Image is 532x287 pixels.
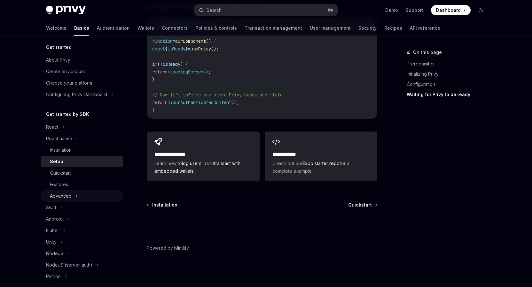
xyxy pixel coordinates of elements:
div: Unity [46,238,57,246]
span: Check out our for a complete example [272,160,370,175]
span: () { [206,38,216,44]
a: **** **** **Check out ourExpo starter repofor a complete example [265,132,377,181]
span: ( [157,61,160,67]
a: log users in [182,161,206,166]
div: Create an account [46,68,85,75]
span: /> [231,100,237,105]
span: /> [203,69,208,75]
span: YourAuthenticatedContent [170,100,231,105]
a: Installation [147,202,177,208]
span: LoadingScreen [170,69,203,75]
a: Initializing Privy [407,69,491,79]
a: Welcome [46,20,66,36]
a: Policies & controls [195,20,237,36]
a: Expo starter repo [302,161,340,166]
span: ; [237,100,239,105]
span: < [168,69,170,75]
a: About Privy [41,54,123,66]
a: **** **** **** *Learn how tolog users inandtransact with embedded wallets [147,132,259,181]
a: Dashboard [431,5,471,15]
div: Android [46,215,63,223]
div: Configuring Privy Dashboard [46,91,107,98]
div: Quickstart [50,169,71,177]
span: } [152,77,155,82]
span: Learn how to and [154,160,252,175]
a: Prerequisites [407,59,491,69]
a: Demo [385,7,398,13]
div: Features [50,181,68,188]
a: Wallets [137,20,154,36]
span: if [152,61,157,67]
div: NodeJS [46,250,63,257]
span: function [152,38,173,44]
span: ) { [180,61,188,67]
div: Installation [50,146,72,154]
span: Installation [152,202,177,208]
a: Security [358,20,377,36]
span: return [152,100,168,105]
div: Advanced [50,192,72,200]
a: Authentication [97,20,130,36]
div: Choose your platform [46,79,92,87]
span: Dashboard [436,7,461,13]
span: < [168,100,170,105]
div: Python [46,273,61,280]
span: Quickstart [348,202,372,208]
div: React native [46,135,72,142]
div: Search... [207,6,224,14]
button: Search...⌘K [194,4,338,16]
a: API reference [410,20,440,36]
a: Choose your platform [41,77,123,89]
div: About Privy [46,56,70,64]
span: } [152,107,155,113]
span: ⌘ K [327,8,334,13]
a: Recipes [384,20,402,36]
div: React [46,123,58,131]
span: { [165,46,168,52]
span: const [152,46,165,52]
a: Transaction management [245,20,302,36]
span: = [188,46,191,52]
div: Swift [46,204,56,211]
a: Create an account [41,66,123,77]
span: usePrivy [191,46,211,52]
a: Connectors [162,20,188,36]
span: isReady [168,46,185,52]
a: Quickstart [348,202,377,208]
a: Features [41,179,123,190]
a: Installation [41,144,123,156]
a: User management [310,20,351,36]
span: (); [211,46,219,52]
a: Basics [74,20,89,36]
span: } [185,46,188,52]
img: dark logo [46,6,86,15]
a: Quickstart [41,167,123,179]
h5: Get started by SDK [46,110,89,118]
span: ; [208,69,211,75]
a: Waiting for Privy to be ready [407,89,491,100]
span: isReady [162,61,180,67]
a: Powered by Mintlify [147,245,189,251]
div: Setup [50,158,63,165]
span: return [152,69,168,75]
div: NodeJS (server-auth) [46,261,92,269]
a: Setup [41,156,123,167]
div: Flutter [46,227,59,234]
span: // Now it's safe to use other Privy hooks and state [152,92,283,98]
span: YourComponent [173,38,206,44]
button: Toggle dark mode [476,5,486,15]
a: Configuration [407,79,491,89]
span: On this page [413,49,442,56]
a: Support [406,7,423,13]
h5: Get started [46,43,72,51]
span: ! [160,61,162,67]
